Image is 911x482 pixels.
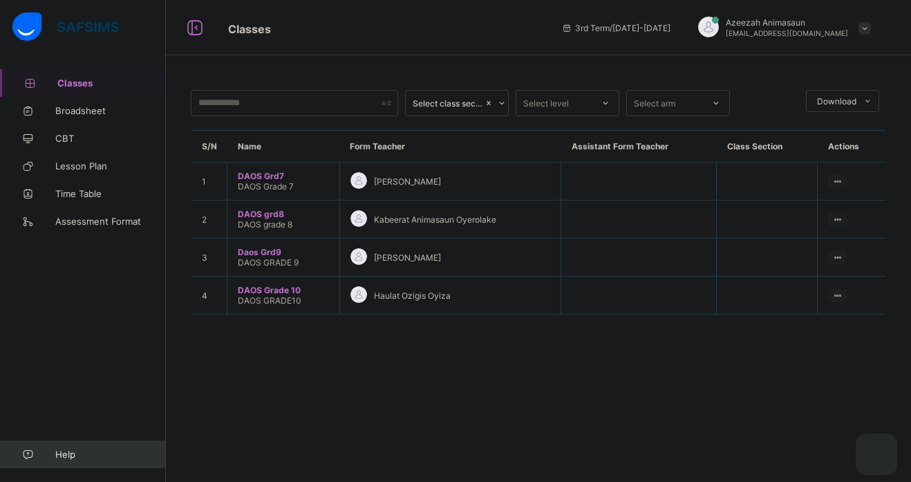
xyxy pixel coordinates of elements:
[191,131,227,163] th: S/N
[238,181,294,192] span: DAOS Grade 7
[238,247,329,257] span: Daos Grd9
[57,77,166,89] span: Classes
[12,12,119,41] img: safsims
[238,171,329,181] span: DAOS Grd7
[523,90,569,116] div: Select level
[55,449,165,460] span: Help
[55,216,166,227] span: Assessment Format
[227,131,340,163] th: Name
[374,214,496,225] span: Kabeerat Animasaun Oyerolake
[561,23,670,33] span: session/term information
[191,201,227,239] td: 2
[684,17,878,39] div: AzeezahAnimasaun
[818,131,886,163] th: Actions
[191,277,227,315] td: 4
[238,219,292,230] span: DAOS grade 8
[717,131,818,163] th: Class Section
[339,131,561,163] th: Form Teacher
[726,17,848,28] span: Azeezah Animasaun
[238,285,329,295] span: DAOS Grade 10
[634,90,675,116] div: Select arm
[561,131,717,163] th: Assistant Form Teacher
[55,188,166,199] span: Time Table
[191,163,227,201] td: 1
[374,252,441,263] span: [PERSON_NAME]
[374,290,451,301] span: Haulat Ozigis Oyiza
[228,22,271,36] span: Classes
[413,98,483,109] div: Select class section
[191,239,227,277] td: 3
[55,160,166,172] span: Lesson Plan
[238,209,329,219] span: DAOS grd8
[856,434,897,475] button: Open asap
[55,133,166,144] span: CBT
[55,105,166,116] span: Broadsheet
[238,295,301,306] span: DAOS GRADE10
[817,96,856,106] span: Download
[238,257,299,268] span: DAOS GRADE 9
[726,29,848,37] span: [EMAIL_ADDRESS][DOMAIN_NAME]
[374,176,441,187] span: [PERSON_NAME]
